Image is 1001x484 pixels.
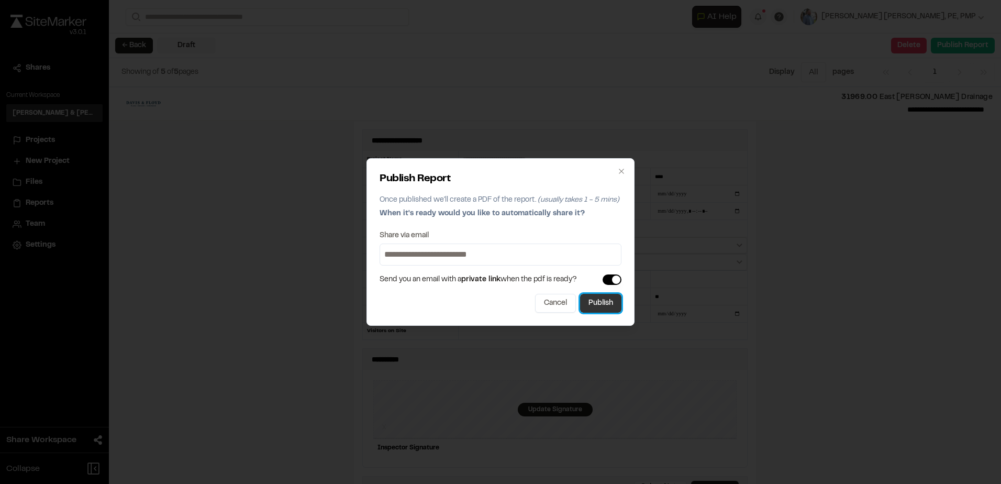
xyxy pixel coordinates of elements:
[380,211,585,217] span: When it's ready would you like to automatically share it?
[535,294,576,313] button: Cancel
[380,171,621,187] h2: Publish Report
[380,274,577,285] span: Send you an email with a when the pdf is ready?
[461,277,500,283] span: private link
[538,197,619,203] span: (usually takes 1 - 5 mins)
[380,232,429,239] label: Share via email
[380,194,621,206] p: Once published we'll create a PDF of the report.
[580,294,621,313] button: Publish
